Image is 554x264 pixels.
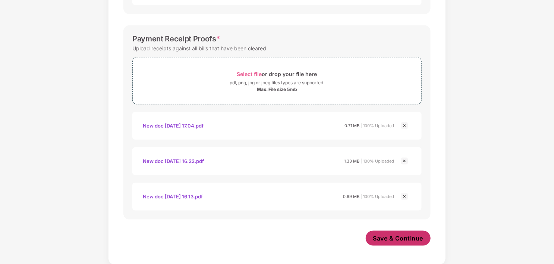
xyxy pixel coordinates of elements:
[344,158,359,164] span: 1.33 MB
[400,121,409,130] img: svg+xml;base64,PHN2ZyBpZD0iQ3Jvc3MtMjR4MjQiIHhtbG5zPSJodHRwOi8vd3d3LnczLm9yZy8yMDAwL3N2ZyIgd2lkdG...
[361,158,394,164] span: | 100% Uploaded
[237,69,317,79] div: or drop your file here
[143,155,204,167] div: New doc [DATE] 16.22.pdf
[257,87,297,92] div: Max. File size 5mb
[230,79,324,87] div: pdf, png, jpg or jpeg files types are supported.
[361,194,394,199] span: | 100% Uploaded
[361,123,394,128] span: | 100% Uploaded
[132,34,220,43] div: Payment Receipt Proofs
[400,192,409,201] img: svg+xml;base64,PHN2ZyBpZD0iQ3Jvc3MtMjR4MjQiIHhtbG5zPSJodHRwOi8vd3d3LnczLm9yZy8yMDAwL3N2ZyIgd2lkdG...
[344,123,359,128] span: 0.71 MB
[343,194,359,199] span: 0.69 MB
[143,190,203,203] div: New doc [DATE] 16.13.pdf
[132,43,266,53] div: Upload receipts against all bills that have been cleared
[373,234,424,242] span: Save & Continue
[366,231,431,246] button: Save & Continue
[143,119,204,132] div: New doc [DATE] 17.04.pdf
[400,157,409,166] img: svg+xml;base64,PHN2ZyBpZD0iQ3Jvc3MtMjR4MjQiIHhtbG5zPSJodHRwOi8vd3d3LnczLm9yZy8yMDAwL3N2ZyIgd2lkdG...
[133,63,421,98] span: Select fileor drop your file herepdf, png, jpg or jpeg files types are supported.Max. File size 5mb
[237,71,262,77] span: Select file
